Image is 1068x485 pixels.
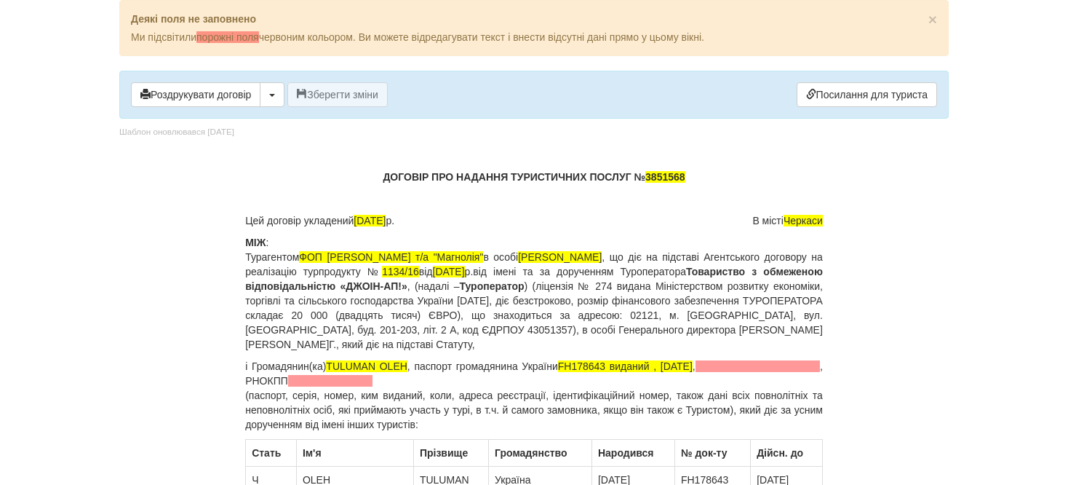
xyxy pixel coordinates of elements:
button: Зберегти зміни [287,82,388,107]
div: Шаблон оновлювався [DATE] [119,126,234,138]
p: Деякі поля не заповнено [131,12,937,26]
span: В місті [752,213,822,228]
button: Роздрукувати договір [131,82,260,107]
span: Цей договір укладений р. [245,213,394,228]
b: Туроператор [459,280,524,292]
th: Дійсн. до [751,440,823,467]
span: [DATE] [433,266,465,277]
b: Товариство з обмеженою відповідальністю «ДЖОІН-АП!» [245,266,823,292]
a: Посилання для туриста [797,82,937,107]
span: [PERSON_NAME] [518,251,602,263]
span: [DATE] [354,215,386,226]
b: ДОГОВІР ПРО НАДАННЯ ТУРИСТИЧНИХ ПОСЛУГ № [383,171,685,183]
span: × [928,11,937,28]
span: порожні поля [196,31,259,43]
p: і Громадянин(ка) , паспорт громадянина України , , РНОКПП (паспорт, серія, номер, ким виданий, ко... [245,359,823,432]
th: Ім'я [296,440,413,467]
button: Close [928,12,937,27]
th: Стать [246,440,297,467]
p: : Турагентом в особі , що діє на підставі Агентського договору на реалізацію турпродукту № від р.... [245,235,823,352]
th: Народився [591,440,674,467]
span: 3851568 [645,171,685,183]
span: Черкаси [784,215,823,226]
span: 1134/16 [382,266,419,277]
th: Громадянство [489,440,592,467]
p: Ми підсвітили червоним кольором. Ви можете відредагувати текст і внести відсутні дані прямо у цьо... [131,30,937,44]
span: ФОП [PERSON_NAME] т/а "Магнолія" [299,251,483,263]
span: TULUMAN OLEH [326,360,407,372]
th: № док-ту [674,440,750,467]
span: FH178643 виданий , [DATE] [558,360,693,372]
b: МІЖ [245,237,266,248]
th: Прiзвище [413,440,488,467]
